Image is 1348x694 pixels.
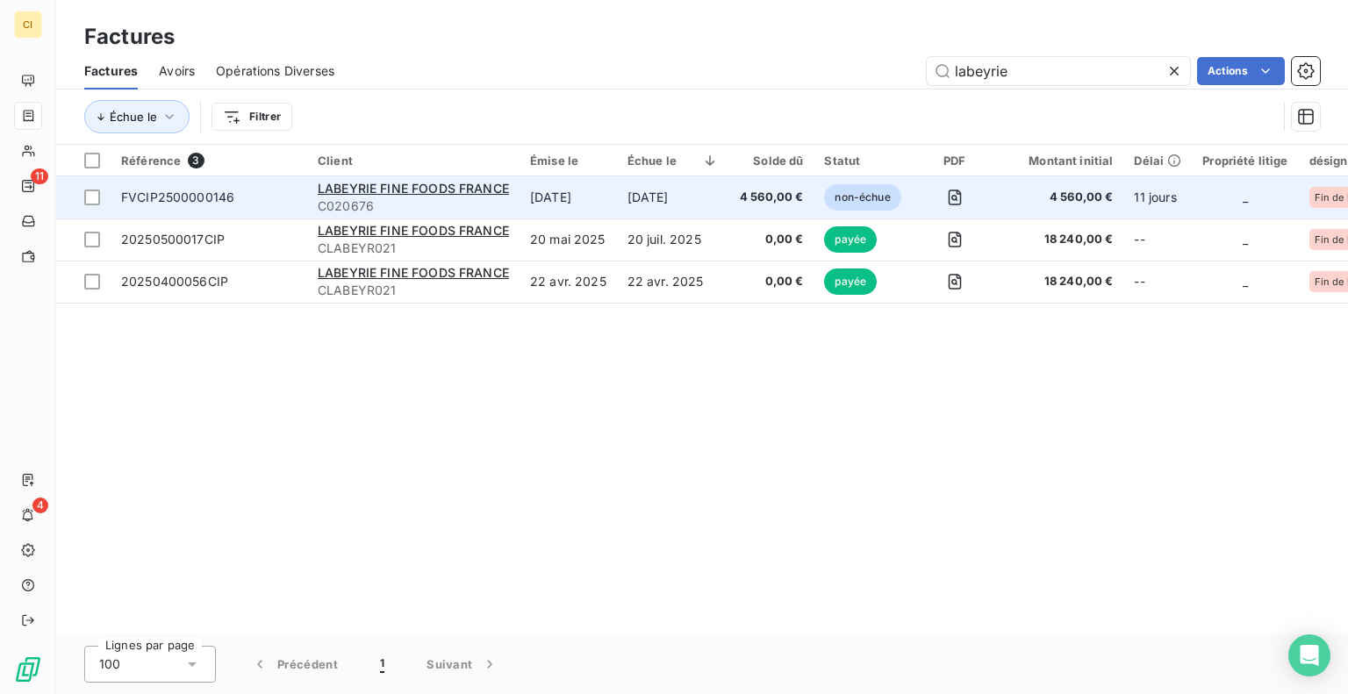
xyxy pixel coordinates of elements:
span: 100 [99,655,120,673]
img: Logo LeanPay [14,655,42,683]
span: 4 [32,497,48,513]
span: Factures [84,62,138,80]
span: payée [824,226,877,253]
div: Client [318,154,509,168]
span: _ [1243,190,1248,204]
button: 1 [359,646,405,683]
span: CLABEYR021 [318,282,509,299]
span: payée [824,268,877,295]
span: 11 [31,168,48,184]
span: _ [1243,232,1248,247]
span: FVCIP2500000146 [121,190,234,204]
div: CI [14,11,42,39]
span: 0,00 € [740,231,804,248]
div: Émise le [530,154,606,168]
span: 3 [188,153,204,168]
span: 0,00 € [740,273,804,290]
span: 18 240,00 € [1007,273,1113,290]
td: 20 juil. 2025 [617,218,729,261]
td: 22 avr. 2025 [617,261,729,303]
div: Solde dû [740,154,804,168]
span: 20250400056CIP [121,274,228,289]
span: non-échue [824,184,900,211]
h3: Factures [84,21,175,53]
div: Montant initial [1007,154,1113,168]
span: CLABEYR021 [318,240,509,257]
input: Rechercher [927,57,1190,85]
td: 20 mai 2025 [520,218,617,261]
button: Échue le [84,100,190,133]
td: [DATE] [520,176,617,218]
span: 4 560,00 € [740,189,804,206]
span: LABEYRIE FINE FOODS FRANCE [318,223,509,238]
div: Statut [824,154,900,168]
span: LABEYRIE FINE FOODS FRANCE [318,181,509,196]
td: 22 avr. 2025 [520,261,617,303]
span: Opérations Diverses [216,62,334,80]
span: Échue le [110,110,157,124]
span: 18 240,00 € [1007,231,1113,248]
div: Échue le [627,154,719,168]
button: Suivant [405,646,520,683]
span: Avoirs [159,62,195,80]
span: 4 560,00 € [1007,189,1113,206]
div: Propriété litige [1202,154,1287,168]
div: Open Intercom Messenger [1288,634,1330,676]
span: Référence [121,154,181,168]
span: C020676 [318,197,509,215]
button: Actions [1197,57,1285,85]
button: Filtrer [212,103,292,131]
span: 20250500017CIP [121,232,225,247]
span: _ [1243,274,1248,289]
div: Délai [1134,154,1181,168]
div: PDF [922,154,986,168]
span: LABEYRIE FINE FOODS FRANCE [318,265,509,280]
td: -- [1123,218,1192,261]
span: 1 [380,655,384,673]
button: Précédent [230,646,359,683]
td: -- [1123,261,1192,303]
td: [DATE] [617,176,729,218]
td: 11 jours [1123,176,1192,218]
